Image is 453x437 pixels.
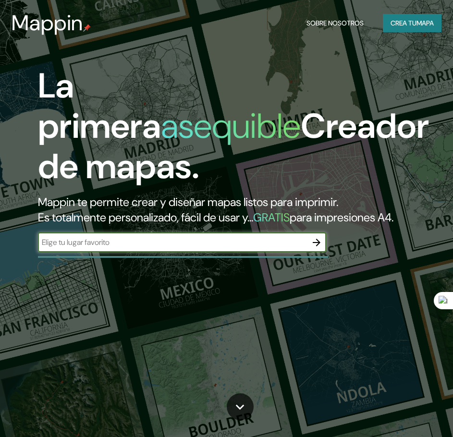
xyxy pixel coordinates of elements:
font: Mappin [12,9,83,37]
input: Elige tu lugar favorito [38,237,307,248]
font: para impresiones A4. [290,210,393,225]
img: pin de mapeo [83,24,91,32]
font: La primera [38,63,161,148]
font: mapa [416,19,434,27]
font: Es totalmente personalizado, fácil de usar y... [38,210,253,225]
button: Crea tumapa [383,14,441,32]
font: GRATIS [253,210,290,225]
font: Mappin te permite crear y diseñar mapas listos para imprimir. [38,194,338,209]
font: Creador de mapas. [38,104,429,189]
font: Crea tu [391,19,416,27]
font: Sobre nosotros [306,19,364,27]
button: Sobre nosotros [303,14,367,32]
font: asequible [161,104,301,148]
